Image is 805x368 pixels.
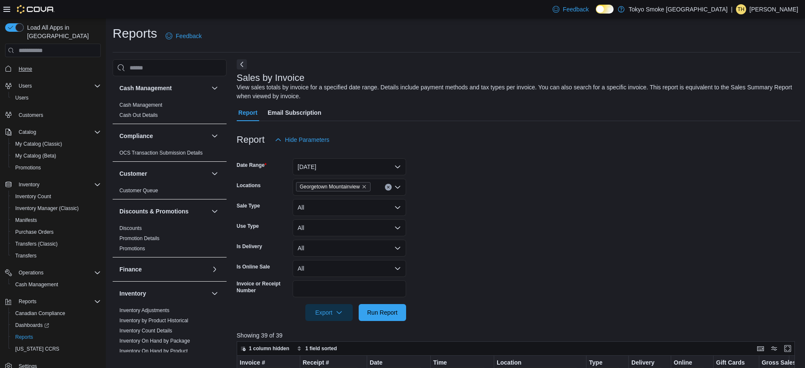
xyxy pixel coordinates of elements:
[12,93,101,103] span: Users
[119,84,172,92] h3: Cash Management
[119,307,169,313] a: Inventory Adjustments
[394,184,401,191] button: Open list of options
[15,110,47,120] a: Customers
[19,66,32,72] span: Home
[2,267,104,279] button: Operations
[310,304,348,321] span: Export
[119,187,158,194] span: Customer Queue
[119,327,172,334] span: Inventory Count Details
[15,193,51,200] span: Inventory Count
[113,223,227,257] div: Discounts & Promotions
[8,226,104,238] button: Purchase Orders
[119,207,188,216] h3: Discounts & Promotions
[2,62,104,75] button: Home
[300,183,360,191] span: Georgetown Mountainview
[119,235,160,241] a: Promotion Details
[293,219,406,236] button: All
[15,110,101,120] span: Customers
[119,289,208,298] button: Inventory
[237,343,293,354] button: 1 column hidden
[119,348,188,354] span: Inventory On Hand by Product
[119,307,169,314] span: Inventory Adjustments
[249,345,289,352] span: 1 column hidden
[12,332,36,342] a: Reports
[210,83,220,93] button: Cash Management
[12,344,101,354] span: Washington CCRS
[19,181,39,188] span: Inventory
[237,162,267,169] label: Date Range
[293,158,406,175] button: [DATE]
[762,359,801,367] div: Gross Sales
[12,215,40,225] a: Manifests
[629,4,728,14] p: Tokyo Smoke [GEOGRAPHIC_DATA]
[12,203,101,213] span: Inventory Manager (Classic)
[119,289,146,298] h3: Inventory
[210,288,220,299] button: Inventory
[783,343,793,354] button: Enter fullscreen
[12,191,101,202] span: Inventory Count
[268,104,321,121] span: Email Subscription
[237,59,247,69] button: Next
[12,308,101,318] span: Canadian Compliance
[497,359,577,367] div: Location
[738,4,744,14] span: TH
[769,343,779,354] button: Display options
[237,331,801,340] p: Showing 39 of 39
[12,215,101,225] span: Manifests
[12,139,66,149] a: My Catalog (Classic)
[293,260,406,277] button: All
[8,138,104,150] button: My Catalog (Classic)
[12,139,101,149] span: My Catalog (Classic)
[12,203,82,213] a: Inventory Manager (Classic)
[303,359,357,367] div: Receipt #
[12,151,60,161] a: My Catalog (Beta)
[15,322,49,329] span: Dashboards
[8,238,104,250] button: Transfers (Classic)
[119,318,188,324] a: Inventory by Product Historical
[367,308,398,317] span: Run Report
[15,310,65,317] span: Canadian Compliance
[15,64,36,74] a: Home
[15,346,59,352] span: [US_STATE] CCRS
[19,112,43,119] span: Customers
[237,243,262,250] label: Is Delivery
[119,348,188,354] a: Inventory On Hand by Product
[113,148,227,161] div: Compliance
[15,296,40,307] button: Reports
[305,304,353,321] button: Export
[8,319,104,331] a: Dashboards
[119,169,208,178] button: Customer
[271,131,333,148] button: Hide Parameters
[119,150,203,156] a: OCS Transaction Submission Details
[119,246,145,252] a: Promotions
[8,279,104,291] button: Cash Management
[15,180,43,190] button: Inventory
[15,281,58,288] span: Cash Management
[119,245,145,252] span: Promotions
[2,179,104,191] button: Inventory
[119,112,158,118] a: Cash Out Details
[293,240,406,257] button: All
[12,251,101,261] span: Transfers
[8,250,104,262] button: Transfers
[237,135,265,145] h3: Report
[162,28,205,44] a: Feedback
[305,345,337,352] span: 1 field sorted
[589,359,619,367] div: Type
[549,1,592,18] a: Feedback
[716,359,750,367] div: Gift Cards
[12,239,61,249] a: Transfers (Classic)
[119,102,162,108] a: Cash Management
[12,163,44,173] a: Promotions
[285,136,329,144] span: Hide Parameters
[237,182,261,189] label: Locations
[385,184,392,191] button: Clear input
[15,205,79,212] span: Inventory Manager (Classic)
[2,126,104,138] button: Catalog
[210,206,220,216] button: Discounts & Promotions
[8,343,104,355] button: [US_STATE] CCRS
[293,199,406,216] button: All
[15,81,101,91] span: Users
[15,164,41,171] span: Promotions
[15,81,35,91] button: Users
